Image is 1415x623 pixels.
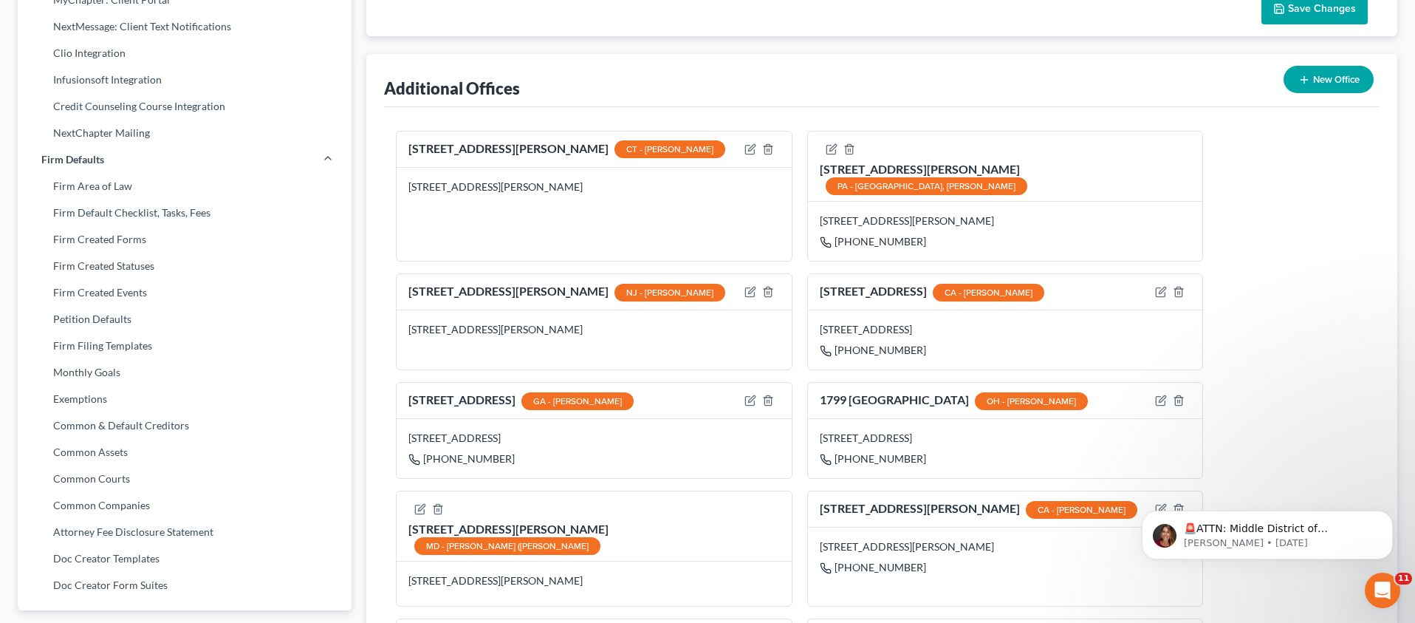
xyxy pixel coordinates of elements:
[826,177,1027,195] div: PA - [GEOGRAPHIC_DATA], [PERSON_NAME]
[835,344,926,356] span: [PHONE_NUMBER]
[933,284,1044,302] div: CA - [PERSON_NAME]
[408,573,780,588] div: [STREET_ADDRESS][PERSON_NAME]
[820,283,1044,302] div: [STREET_ADDRESS]
[18,93,352,120] a: Credit Counseling Course Integration
[820,392,1088,410] div: 1799 [GEOGRAPHIC_DATA]
[975,392,1088,410] div: OH - [PERSON_NAME]
[384,78,520,99] div: Additional Offices
[408,322,780,337] div: [STREET_ADDRESS][PERSON_NAME]
[18,173,352,200] a: Firm Area of Law
[41,152,104,167] span: Firm Defaults
[820,539,1191,554] div: [STREET_ADDRESS][PERSON_NAME]
[408,392,634,410] div: [STREET_ADDRESS]
[820,431,1191,446] div: [STREET_ADDRESS]
[18,226,352,253] a: Firm Created Forms
[18,200,352,226] a: Firm Default Checklist, Tasks, Fees
[423,452,515,465] span: [PHONE_NUMBER]
[820,322,1191,337] div: [STREET_ADDRESS]
[18,13,352,40] a: NextMessage: Client Text Notifications
[614,284,725,302] div: NJ - [PERSON_NAME]
[18,333,352,359] a: Firm Filing Templates
[614,140,725,158] div: CT - [PERSON_NAME]
[18,146,352,173] a: Firm Defaults
[408,140,725,159] div: [STREET_ADDRESS][PERSON_NAME]
[408,283,725,302] div: [STREET_ADDRESS][PERSON_NAME]
[820,161,1191,195] div: [STREET_ADDRESS][PERSON_NAME]
[408,521,780,555] div: [STREET_ADDRESS][PERSON_NAME]
[835,235,926,248] span: [PHONE_NUMBER]
[18,466,352,492] a: Common Courts
[18,545,352,572] a: Doc Creator Templates
[18,572,352,599] a: Doc Creator Form Suites
[820,500,1137,519] div: [STREET_ADDRESS][PERSON_NAME]
[820,214,1191,228] div: [STREET_ADDRESS][PERSON_NAME]
[18,279,352,306] a: Firm Created Events
[408,431,780,446] div: [STREET_ADDRESS]
[1120,480,1415,583] iframe: Intercom notifications message
[1365,573,1400,608] iframe: Intercom live chat
[835,452,926,465] span: [PHONE_NUMBER]
[1395,573,1412,585] span: 11
[18,359,352,386] a: Monthly Goals
[18,412,352,439] a: Common & Default Creditors
[18,439,352,466] a: Common Assets
[408,180,780,194] div: [STREET_ADDRESS][PERSON_NAME]
[835,561,926,573] span: [PHONE_NUMBER]
[18,40,352,67] a: Clio Integration
[521,392,634,410] div: GA - [PERSON_NAME]
[18,519,352,545] a: Attorney Fee Disclosure Statement
[18,67,352,93] a: Infusionsoft Integration
[18,253,352,279] a: Firm Created Statuses
[18,386,352,412] a: Exemptions
[1026,501,1137,519] div: CA - [PERSON_NAME]
[1284,66,1374,93] button: New Office
[1288,2,1356,15] span: Save Changes
[18,120,352,146] a: NextChapter Mailing
[18,492,352,519] a: Common Companies
[18,306,352,333] a: Petition Defaults
[414,537,600,555] div: MD - [PERSON_NAME] ([PERSON_NAME]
